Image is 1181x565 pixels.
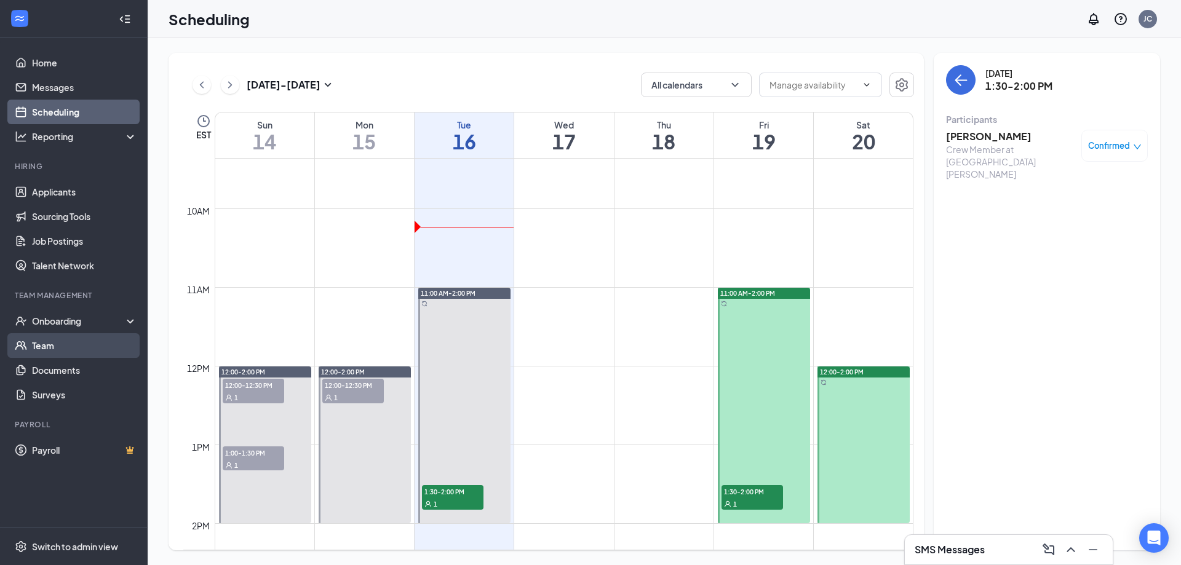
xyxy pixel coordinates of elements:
[722,485,783,497] span: 1:30-2:00 PM
[769,78,857,92] input: Manage availability
[196,128,211,141] span: EST
[32,315,127,327] div: Onboarding
[862,80,872,90] svg: ChevronDown
[721,301,727,307] svg: Sync
[215,131,314,152] h1: 14
[32,540,118,553] div: Switch to admin view
[15,290,135,301] div: Team Management
[1064,542,1078,557] svg: ChevronUp
[32,50,137,75] a: Home
[15,161,135,172] div: Hiring
[32,438,137,462] a: PayrollCrown
[225,394,233,401] svg: User
[221,368,265,376] span: 12:00-2:00 PM
[814,113,913,158] a: September 20, 2025
[15,130,27,143] svg: Analysis
[322,379,384,391] span: 12:00-12:30 PM
[1139,523,1169,553] div: Open Intercom Messenger
[946,130,1075,143] h3: [PERSON_NAME]
[193,76,211,94] button: ChevronLeft
[424,500,432,508] svg: User
[32,333,137,358] a: Team
[614,113,714,158] a: September 18, 2025
[422,485,483,497] span: 1:30-2:00 PM
[820,368,864,376] span: 12:00-2:00 PM
[1039,540,1059,559] button: ComposeMessage
[1086,12,1101,26] svg: Notifications
[1143,14,1152,24] div: JC
[315,131,414,152] h1: 15
[1133,143,1142,151] span: down
[946,143,1075,180] div: Crew Member at [GEOGRAPHIC_DATA][PERSON_NAME]
[724,500,731,508] svg: User
[894,77,909,92] svg: Settings
[334,393,338,402] span: 1
[14,12,26,25] svg: WorkstreamLogo
[415,113,514,158] a: September 16, 2025
[234,461,238,470] span: 1
[196,114,211,128] svg: Clock
[1088,140,1130,152] span: Confirmed
[514,131,613,152] h1: 17
[234,393,238,402] span: 1
[189,519,212,532] div: 2pm
[215,119,314,131] div: Sun
[32,75,137,100] a: Messages
[714,119,813,131] div: Fri
[714,113,813,158] a: September 19, 2025
[514,119,613,131] div: Wed
[32,204,137,229] a: Sourcing Tools
[119,13,131,25] svg: Collapse
[32,100,137,124] a: Scheduling
[814,131,913,152] h1: 20
[1041,542,1056,557] svg: ComposeMessage
[821,379,827,385] svg: Sync
[946,65,976,95] button: back-button
[514,113,613,158] a: September 17, 2025
[415,131,514,152] h1: 16
[421,289,475,298] span: 11:00 AM-2:00 PM
[224,77,236,92] svg: ChevronRight
[15,315,27,327] svg: UserCheck
[915,543,985,556] h3: SMS Messages
[32,358,137,382] a: Documents
[223,446,284,459] span: 1:00-1:30 PM
[946,113,1148,125] div: Participants
[321,368,365,376] span: 12:00-2:00 PM
[814,119,913,131] div: Sat
[221,76,239,94] button: ChevronRight
[415,119,514,131] div: Tue
[325,394,332,401] svg: User
[1086,542,1100,557] svg: Minimize
[434,500,437,508] span: 1
[15,419,135,430] div: Payroll
[189,440,212,454] div: 1pm
[15,540,27,553] svg: Settings
[985,67,1052,79] div: [DATE]
[985,79,1052,93] h3: 1:30-2:00 PM
[32,253,137,278] a: Talent Network
[320,77,335,92] svg: SmallChevronDown
[185,362,212,375] div: 12pm
[1061,540,1081,559] button: ChevronUp
[247,78,320,92] h3: [DATE] - [DATE]
[225,462,233,469] svg: User
[315,119,414,131] div: Mon
[32,130,138,143] div: Reporting
[32,382,137,407] a: Surveys
[421,301,427,307] svg: Sync
[32,180,137,204] a: Applicants
[223,379,284,391] span: 12:00-12:30 PM
[1083,540,1103,559] button: Minimize
[889,73,914,97] button: Settings
[729,79,741,91] svg: ChevronDown
[169,9,250,30] h1: Scheduling
[614,131,714,152] h1: 18
[641,73,752,97] button: All calendarsChevronDown
[32,229,137,253] a: Job Postings
[714,131,813,152] h1: 19
[733,500,737,508] span: 1
[614,119,714,131] div: Thu
[185,283,212,296] div: 11am
[315,113,414,158] a: September 15, 2025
